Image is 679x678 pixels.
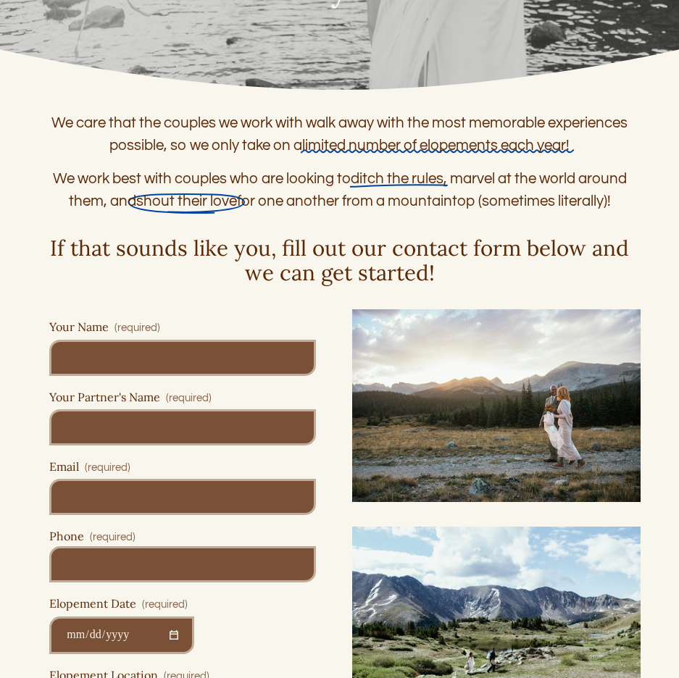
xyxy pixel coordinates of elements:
[49,597,136,611] span: Elopement Date
[38,112,640,157] p: We care that the couples we work with walk away with the most memorable experiences possible, so ...
[50,234,635,286] span: If that sounds like you, fill out our contact form below and we can get started!
[142,597,188,613] span: (required)
[49,530,84,543] span: Phone
[85,460,130,476] span: (required)
[90,532,136,543] span: (required)
[237,193,611,209] span: for one another from a mountaintop (sometimes literally)!
[351,171,443,186] span: ditch the rules
[49,390,160,404] span: Your Partner's Name
[49,460,79,474] span: Email
[302,138,570,153] span: limited number of elopements each year!
[136,193,237,209] span: shout their love
[166,390,212,406] span: (required)
[114,320,160,336] span: (required)
[49,320,109,334] span: Your Name
[53,171,351,186] span: We work best with couples who are looking to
